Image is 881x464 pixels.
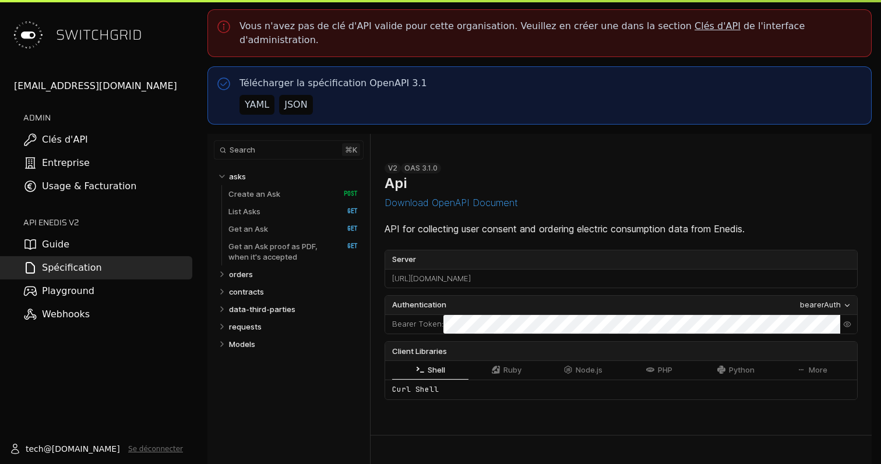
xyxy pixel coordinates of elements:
label: Server [385,250,857,269]
p: contracts [229,286,264,297]
span: Shell [428,366,445,374]
label: Bearer Token [392,318,442,330]
p: List Asks [228,206,260,217]
div: : [385,315,443,334]
button: bearerAuth [797,299,855,311]
a: Create an Ask POST [228,185,358,203]
div: OAS 3.1.0 [401,163,441,173]
span: Search [230,146,255,154]
a: Models [229,335,358,353]
button: JSON [279,95,312,115]
span: tech [26,443,44,455]
a: orders [229,265,358,283]
div: YAML [245,98,269,112]
h2: API ENEDIS v2 [23,217,192,228]
a: requests [229,318,358,335]
span: Ruby [503,366,521,374]
span: SWITCHGRID [56,26,142,44]
a: Clés d'API [695,20,741,31]
span: POST [335,190,358,198]
p: requests [229,321,262,332]
a: Get an Ask proof as PDF, when it's accepted GET [228,238,358,265]
div: Curl Shell [385,380,857,399]
a: Get an Ask GET [228,220,358,238]
p: Get an Ask proof as PDF, when it's accepted [228,241,332,262]
p: Create an Ask [228,189,280,199]
span: GET [335,242,358,250]
kbd: ⌘ k [342,143,360,156]
h1: Api [385,175,407,192]
p: Models [229,339,255,349]
div: [EMAIL_ADDRESS][DOMAIN_NAME] [14,79,192,93]
p: data-third-parties [229,304,295,314]
button: Download OpenAPI Document [385,197,518,208]
div: [URL][DOMAIN_NAME] [385,270,857,288]
p: orders [229,269,253,279]
button: Se déconnecter [128,444,183,454]
div: JSON [284,98,307,112]
span: @ [44,443,52,455]
a: List Asks GET [228,203,358,220]
span: Node.js [576,366,602,374]
div: bearerAuth [800,299,841,311]
a: data-third-parties [229,300,358,318]
p: Vous n'avez pas de clé d'API valide pour cette organisation. Veuillez en créer une dans la sectio... [239,19,862,47]
span: GET [335,207,358,215]
span: Python [729,366,755,374]
p: asks [229,171,246,182]
button: YAML [239,95,274,115]
p: API for collecting user consent and ordering electric consumption data from Enedis. [385,222,858,236]
p: Télécharger la spécification OpenAPI 3.1 [239,76,427,90]
span: PHP [658,366,672,374]
a: asks [229,168,358,185]
img: Switchgrid Logo [9,16,47,54]
div: v2 [385,163,401,173]
span: [DOMAIN_NAME] [52,443,120,455]
a: contracts [229,283,358,300]
span: Authentication [392,299,446,311]
span: GET [335,225,358,233]
div: Client Libraries [385,342,857,360]
p: Get an Ask [228,224,268,234]
h2: ADMIN [23,112,192,123]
